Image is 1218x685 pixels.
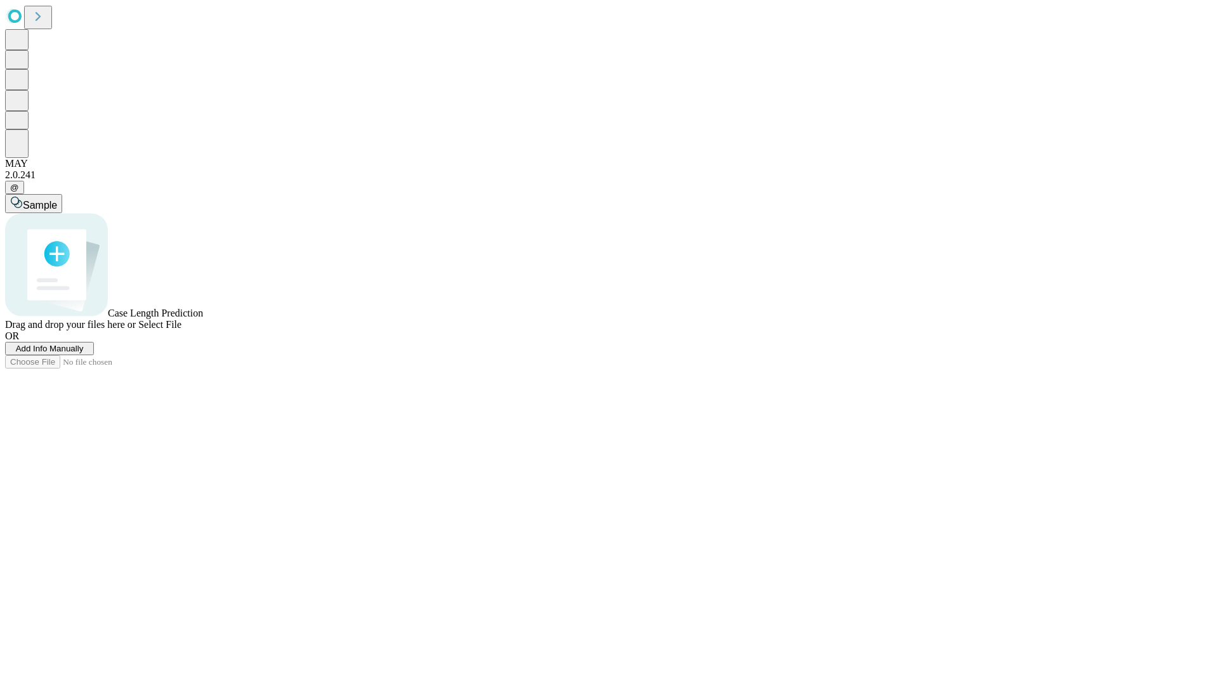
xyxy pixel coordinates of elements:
div: 2.0.241 [5,169,1213,181]
span: OR [5,330,19,341]
span: Sample [23,200,57,211]
span: Select File [138,319,181,330]
span: Case Length Prediction [108,308,203,318]
button: @ [5,181,24,194]
div: MAY [5,158,1213,169]
button: Sample [5,194,62,213]
button: Add Info Manually [5,342,94,355]
span: @ [10,183,19,192]
span: Add Info Manually [16,344,84,353]
span: Drag and drop your files here or [5,319,136,330]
